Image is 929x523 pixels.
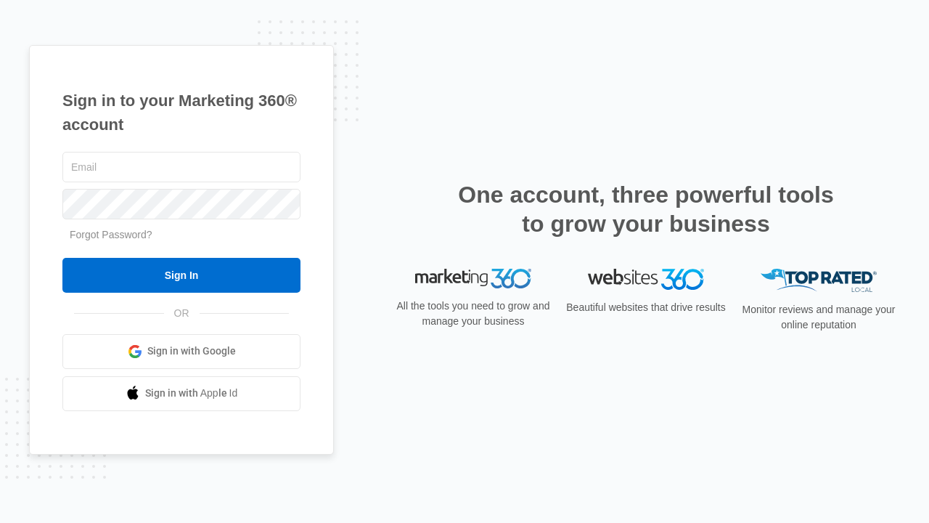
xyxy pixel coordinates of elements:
[62,89,300,137] h1: Sign in to your Marketing 360® account
[415,269,531,289] img: Marketing 360
[70,229,152,240] a: Forgot Password?
[62,376,300,411] a: Sign in with Apple Id
[454,180,838,238] h2: One account, three powerful tools to grow your business
[145,386,238,401] span: Sign in with Apple Id
[62,258,300,293] input: Sign In
[62,334,300,369] a: Sign in with Google
[737,302,900,333] p: Monitor reviews and manage your online reputation
[761,269,877,293] img: Top Rated Local
[392,299,554,329] p: All the tools you need to grow and manage your business
[588,269,704,290] img: Websites 360
[565,300,727,315] p: Beautiful websites that drive results
[147,344,236,359] span: Sign in with Google
[62,152,300,182] input: Email
[164,306,200,321] span: OR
